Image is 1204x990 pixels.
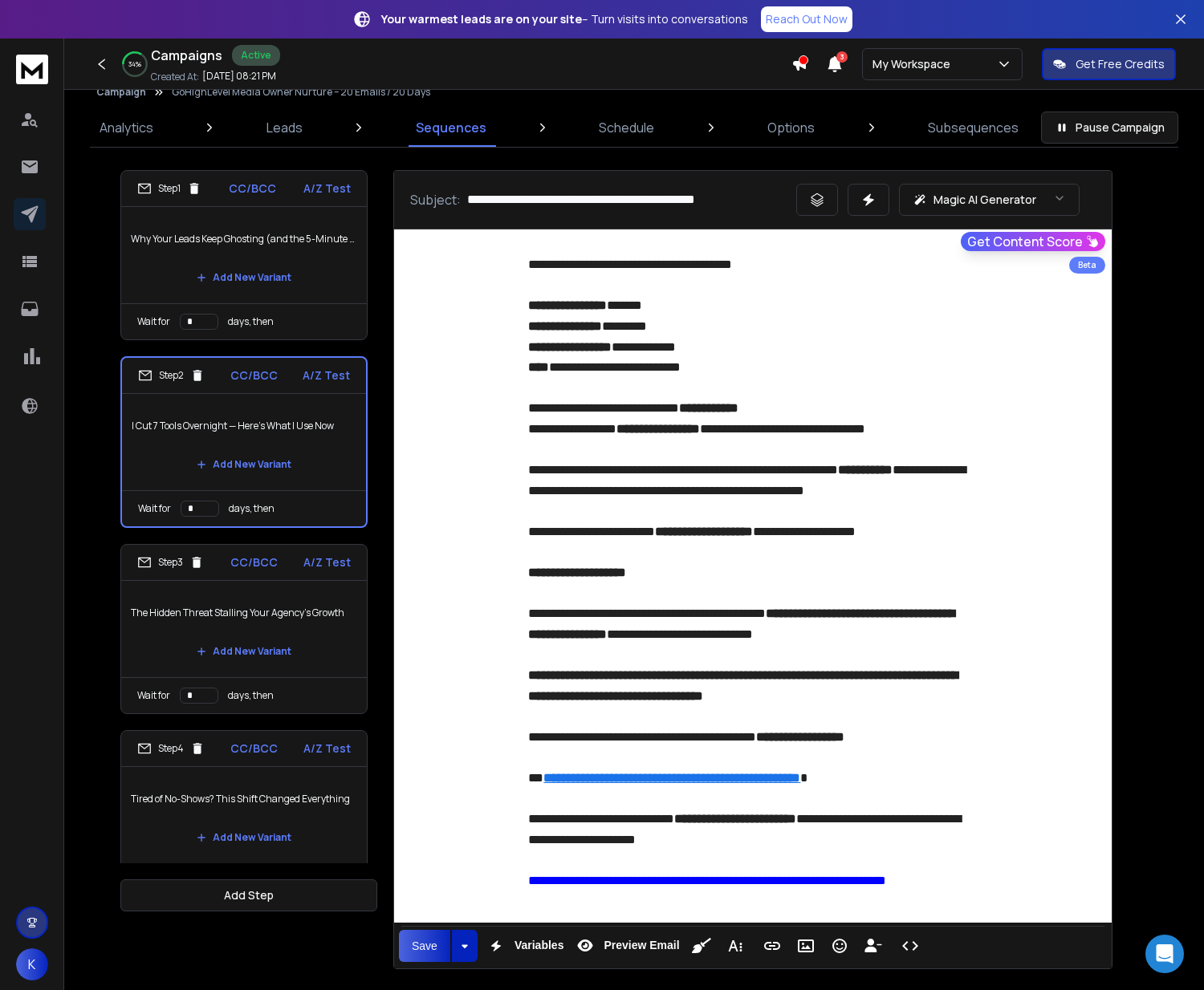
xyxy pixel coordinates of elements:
p: I Cut 7 Tools Overnight — Here’s What I Use Now [132,404,356,448]
button: Add New Variant [184,262,304,294]
button: Variables [481,930,567,962]
p: CC/BCC [229,181,276,197]
p: A/Z Test [303,554,351,570]
button: Insert Unsubscribe Link [858,930,889,962]
div: Step 1 [137,181,201,196]
p: Reach Out Now [766,11,848,27]
div: Open Intercom Messenger [1145,935,1184,973]
p: A/Z Test [303,740,351,757]
button: Add Step [120,879,377,911]
a: Sequences [406,108,496,147]
button: Code View [895,930,925,962]
p: Subject: [410,190,461,209]
p: days, then [229,502,275,515]
button: Emoticons [824,930,855,962]
button: Get Free Credits [1042,48,1176,80]
p: Wait for [137,315,170,328]
a: Subsequences [918,108,1028,147]
li: Step4CC/BCCA/Z TestTired of No-Shows? This Shift Changed EverythingAdd New VariantWait fordays, then [120,730,368,900]
p: CC/BCC [230,740,278,757]
div: Beta [1069,257,1105,274]
a: Schedule [589,108,664,147]
a: Analytics [90,108,163,147]
p: Magic AI Generator [934,192,1036,208]
a: Leads [257,108,312,147]
span: 3 [836,51,848,63]
p: – Turn visits into conversations [381,11,748,27]
p: Why Your Leads Keep Ghosting (and the 5-Minute Fix) [131,217,357,262]
p: The Hidden Threat Stalling Your Agency’s Growth [131,590,357,635]
button: Get Content Score [961,232,1105,251]
button: Save [399,930,450,962]
button: K [16,948,48,980]
p: Get Free Credits [1076,56,1165,72]
p: Sequences [416,118,486,137]
p: Analytics [100,118,153,137]
button: Pause Campaign [1041,112,1178,144]
button: Clean HTML [686,930,717,962]
div: Step 3 [137,555,204,570]
button: Magic AI Generator [899,184,1080,216]
li: Step2CC/BCCA/Z TestI Cut 7 Tools Overnight — Here’s What I Use NowAdd New VariantWait fordays, then [120,356,368,528]
p: Tired of No-Shows? This Shift Changed Everything [131,777,357,822]
a: Reach Out Now [761,6,852,32]
button: Insert Image (⌘P) [791,930,821,962]
button: Campaign [96,86,146,99]
strong: Your warmest leads are on your site [381,11,582,26]
h1: Campaigns [151,46,222,65]
p: Created At: [151,71,199,83]
a: Options [758,108,824,147]
p: Options [767,118,815,137]
span: Preview Email [600,939,682,952]
p: GoHighLevel Media Owner Nurture – 20 Emails / 20 Days [172,86,430,99]
p: days, then [228,315,274,328]
p: Leads [266,118,303,137]
button: Add New Variant [184,448,304,481]
p: My Workspace [872,56,957,72]
li: Step3CC/BCCA/Z TestThe Hidden Threat Stalling Your Agency’s GrowthAdd New VariantWait fordays, then [120,544,368,714]
p: Wait for [137,689,170,702]
p: Schedule [599,118,654,137]
button: Add New Variant [184,635,304,667]
p: A/Z Test [303,367,350,383]
p: CC/BCC [230,367,278,383]
img: logo [16,55,48,84]
p: days, then [228,689,274,702]
button: More Text [720,930,750,962]
p: [DATE] 08:21 PM [202,70,276,83]
p: A/Z Test [303,181,351,197]
p: CC/BCC [230,554,278,570]
li: Step1CC/BCCA/Z TestWhy Your Leads Keep Ghosting (and the 5-Minute Fix)Add New VariantWait fordays... [120,170,368,340]
button: Insert Link (⌘K) [757,930,787,962]
button: Add New Variant [184,822,304,854]
button: Preview Email [570,930,682,962]
p: Subsequences [928,118,1019,137]
div: Step 4 [137,741,205,756]
div: Active [232,45,280,66]
span: Variables [511,939,567,952]
p: 34 % [128,59,141,69]
p: Wait for [138,502,171,515]
div: Step 2 [138,368,205,383]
